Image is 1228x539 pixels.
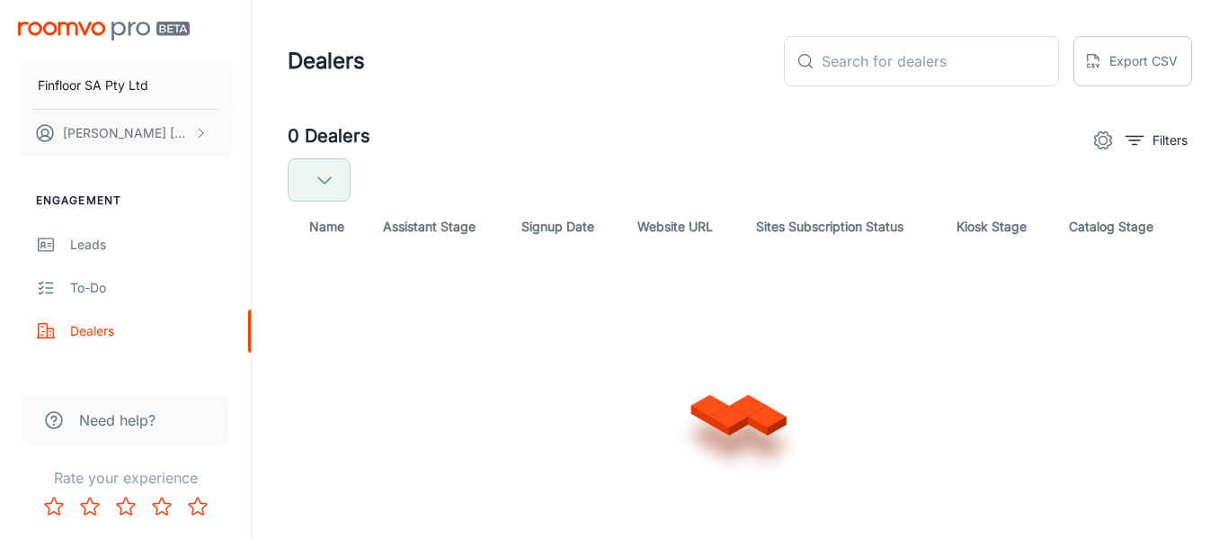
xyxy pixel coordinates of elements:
button: Rate 2 star [72,489,108,525]
span: Need help? [79,409,156,431]
th: Catalog Stage [1054,202,1192,252]
img: Roomvo PRO Beta [18,22,190,40]
p: Rate your experience [14,467,236,489]
button: settings [1085,122,1121,158]
h1: Dealers [288,45,365,77]
button: Rate 1 star [36,489,72,525]
p: Finfloor SA Pty Ltd [38,76,148,95]
div: Leads [70,235,233,255]
th: Sites Subscription Status [742,202,942,252]
p: [PERSON_NAME] [PERSON_NAME] [63,123,190,143]
div: To-do [70,278,233,298]
th: Signup Date [507,202,623,252]
th: Kiosk Stage [942,202,1054,252]
div: Dealers [70,321,233,341]
th: Assistant Stage [369,202,507,252]
button: Export CSV [1073,36,1192,86]
p: Filters [1152,130,1188,150]
button: filter [1121,126,1192,155]
button: Finfloor SA Pty Ltd [18,62,233,109]
button: Rate 4 star [144,489,180,525]
h5: 0 Dealers [288,122,370,151]
input: Search for dealers [822,36,1059,86]
button: [PERSON_NAME] [PERSON_NAME] [18,110,233,157]
th: Name [288,202,369,252]
button: Rate 5 star [180,489,216,525]
button: Rate 3 star [108,489,144,525]
th: Website URL [623,202,742,252]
